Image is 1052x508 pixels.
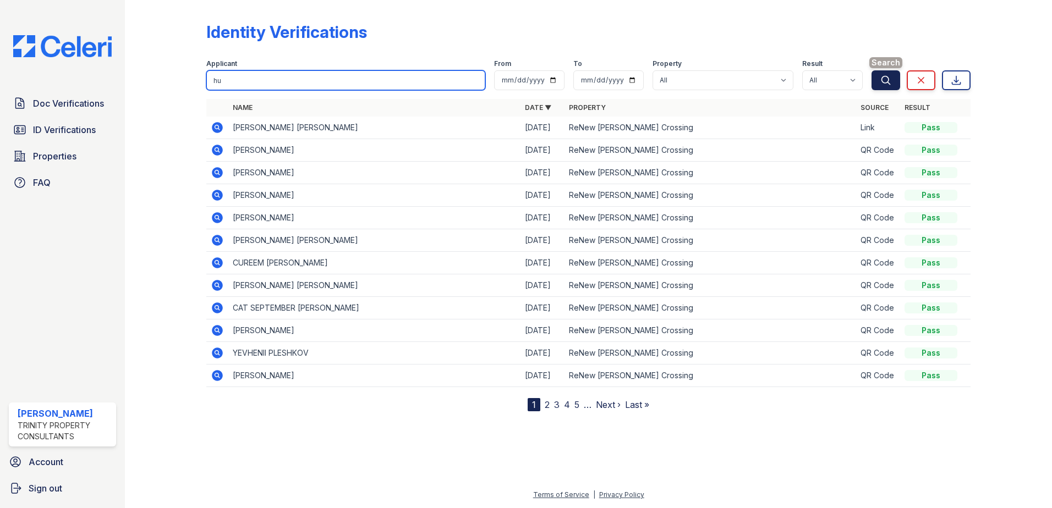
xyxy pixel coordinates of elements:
[520,207,565,229] td: [DATE]
[856,229,900,252] td: QR Code
[869,57,902,68] span: Search
[29,482,62,495] span: Sign out
[596,399,621,410] a: Next ›
[905,347,957,358] div: Pass
[905,122,957,133] div: Pass
[4,477,120,499] a: Sign out
[565,342,857,365] td: ReNew [PERSON_NAME] Crossing
[18,407,112,420] div: [PERSON_NAME]
[593,490,595,499] div: |
[494,59,511,68] label: From
[565,139,857,162] td: ReNew [PERSON_NAME] Crossing
[905,145,957,156] div: Pass
[584,398,591,411] span: …
[856,252,900,274] td: QR Code
[520,365,565,387] td: [DATE]
[856,365,900,387] td: QR Code
[856,139,900,162] td: QR Code
[520,297,565,319] td: [DATE]
[525,103,551,112] a: Date ▼
[228,117,520,139] td: [PERSON_NAME] [PERSON_NAME]
[520,274,565,297] td: [DATE]
[905,280,957,291] div: Pass
[861,103,889,112] a: Source
[206,59,237,68] label: Applicant
[228,162,520,184] td: [PERSON_NAME]
[33,150,76,163] span: Properties
[565,319,857,342] td: ReNew [PERSON_NAME] Crossing
[9,145,116,167] a: Properties
[574,399,579,410] a: 5
[856,319,900,342] td: QR Code
[599,490,644,499] a: Privacy Policy
[228,319,520,342] td: [PERSON_NAME]
[9,92,116,114] a: Doc Verifications
[4,451,120,473] a: Account
[856,117,900,139] td: Link
[905,235,957,246] div: Pass
[228,274,520,297] td: [PERSON_NAME] [PERSON_NAME]
[856,274,900,297] td: QR Code
[528,398,540,411] div: 1
[533,490,589,499] a: Terms of Service
[905,103,930,112] a: Result
[228,184,520,207] td: [PERSON_NAME]
[33,123,96,136] span: ID Verifications
[565,274,857,297] td: ReNew [PERSON_NAME] Crossing
[33,97,104,110] span: Doc Verifications
[545,399,550,410] a: 2
[9,172,116,194] a: FAQ
[569,103,606,112] a: Property
[565,252,857,274] td: ReNew [PERSON_NAME] Crossing
[228,139,520,162] td: [PERSON_NAME]
[653,59,682,68] label: Property
[573,59,582,68] label: To
[33,176,51,189] span: FAQ
[233,103,253,112] a: Name
[565,184,857,207] td: ReNew [PERSON_NAME] Crossing
[520,139,565,162] td: [DATE]
[520,184,565,207] td: [DATE]
[520,117,565,139] td: [DATE]
[520,229,565,252] td: [DATE]
[905,257,957,268] div: Pass
[565,229,857,252] td: ReNew [PERSON_NAME] Crossing
[802,59,823,68] label: Result
[856,207,900,229] td: QR Code
[18,420,112,442] div: Trinity Property Consultants
[872,70,900,90] button: Search
[565,297,857,319] td: ReNew [PERSON_NAME] Crossing
[856,297,900,319] td: QR Code
[520,319,565,342] td: [DATE]
[856,162,900,184] td: QR Code
[520,252,565,274] td: [DATE]
[565,207,857,229] td: ReNew [PERSON_NAME] Crossing
[29,455,63,468] span: Account
[520,342,565,365] td: [DATE]
[856,342,900,365] td: QR Code
[905,325,957,336] div: Pass
[228,342,520,365] td: YEVHENII PLESHKOV
[625,399,649,410] a: Last »
[228,252,520,274] td: CUREEM [PERSON_NAME]
[905,302,957,313] div: Pass
[565,365,857,387] td: ReNew [PERSON_NAME] Crossing
[856,184,900,207] td: QR Code
[905,167,957,178] div: Pass
[520,162,565,184] td: [DATE]
[565,162,857,184] td: ReNew [PERSON_NAME] Crossing
[228,365,520,387] td: [PERSON_NAME]
[905,190,957,201] div: Pass
[905,370,957,381] div: Pass
[206,22,367,42] div: Identity Verifications
[554,399,560,410] a: 3
[228,229,520,252] td: [PERSON_NAME] [PERSON_NAME]
[228,297,520,319] td: CAT SEPTEMBER [PERSON_NAME]
[565,117,857,139] td: ReNew [PERSON_NAME] Crossing
[206,70,485,90] input: Search by name or phone number
[228,207,520,229] td: [PERSON_NAME]
[905,212,957,223] div: Pass
[564,399,570,410] a: 4
[9,119,116,141] a: ID Verifications
[4,35,120,57] img: CE_Logo_Blue-a8612792a0a2168367f1c8372b55b34899dd931a85d93a1a3d3e32e68fde9ad4.png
